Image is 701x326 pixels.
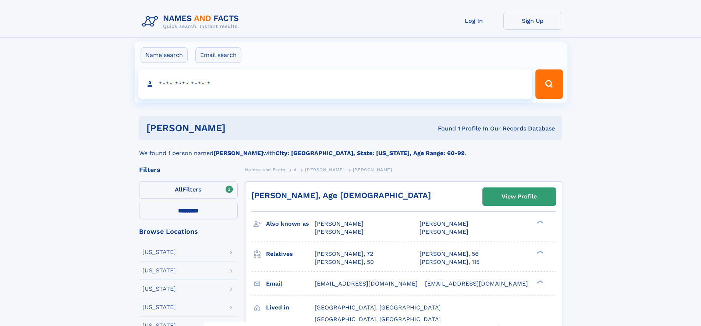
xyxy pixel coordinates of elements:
[419,258,479,266] a: [PERSON_NAME], 115
[419,228,468,235] span: [PERSON_NAME]
[266,277,315,290] h3: Email
[503,12,562,30] a: Sign Up
[139,140,562,158] div: We found 1 person named with .
[332,125,555,133] div: Found 1 Profile In Our Records Database
[142,268,176,273] div: [US_STATE]
[483,188,556,205] a: View Profile
[535,250,544,254] div: ❯
[195,47,241,63] label: Email search
[419,220,468,227] span: [PERSON_NAME]
[142,249,176,255] div: [US_STATE]
[213,150,263,157] b: [PERSON_NAME]
[139,228,238,235] div: Browse Locations
[305,167,344,172] span: [PERSON_NAME]
[266,301,315,314] h3: Lived in
[535,220,544,225] div: ❯
[142,304,176,310] div: [US_STATE]
[142,286,176,292] div: [US_STATE]
[245,165,286,174] a: Names and Facts
[315,316,441,323] span: [GEOGRAPHIC_DATA], [GEOGRAPHIC_DATA]
[315,258,374,266] a: [PERSON_NAME], 50
[138,69,532,99] input: search input
[294,167,297,172] span: A
[445,12,503,30] a: Log In
[141,47,188,63] label: Name search
[535,279,544,284] div: ❯
[315,250,373,258] a: [PERSON_NAME], 72
[294,165,297,174] a: A
[251,191,431,200] a: [PERSON_NAME], Age [DEMOGRAPHIC_DATA]
[139,12,245,32] img: Logo Names and Facts
[353,167,392,172] span: [PERSON_NAME]
[146,123,332,133] h1: [PERSON_NAME]
[139,181,238,199] label: Filters
[419,250,479,258] a: [PERSON_NAME], 56
[315,228,364,235] span: [PERSON_NAME]
[139,166,238,173] div: Filters
[266,248,315,260] h3: Relatives
[276,150,465,157] b: City: [GEOGRAPHIC_DATA], State: [US_STATE], Age Range: 60-99
[315,280,418,287] span: [EMAIL_ADDRESS][DOMAIN_NAME]
[266,218,315,230] h3: Also known as
[535,69,563,99] button: Search Button
[425,280,528,287] span: [EMAIL_ADDRESS][DOMAIN_NAME]
[502,188,537,205] div: View Profile
[315,220,364,227] span: [PERSON_NAME]
[315,304,441,311] span: [GEOGRAPHIC_DATA], [GEOGRAPHIC_DATA]
[175,186,183,193] span: All
[305,165,344,174] a: [PERSON_NAME]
